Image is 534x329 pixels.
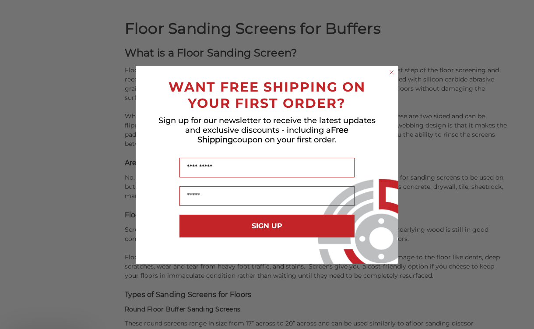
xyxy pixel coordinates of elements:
input: Email [179,186,355,206]
button: SIGN UP [179,215,355,237]
span: Sign up for our newsletter to receive the latest updates and exclusive discounts - including a co... [158,116,376,145]
span: Free Shipping [197,125,349,145]
button: Close dialog [387,68,396,77]
span: WANT FREE SHIPPING ON YOUR FIRST ORDER? [169,79,365,111]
